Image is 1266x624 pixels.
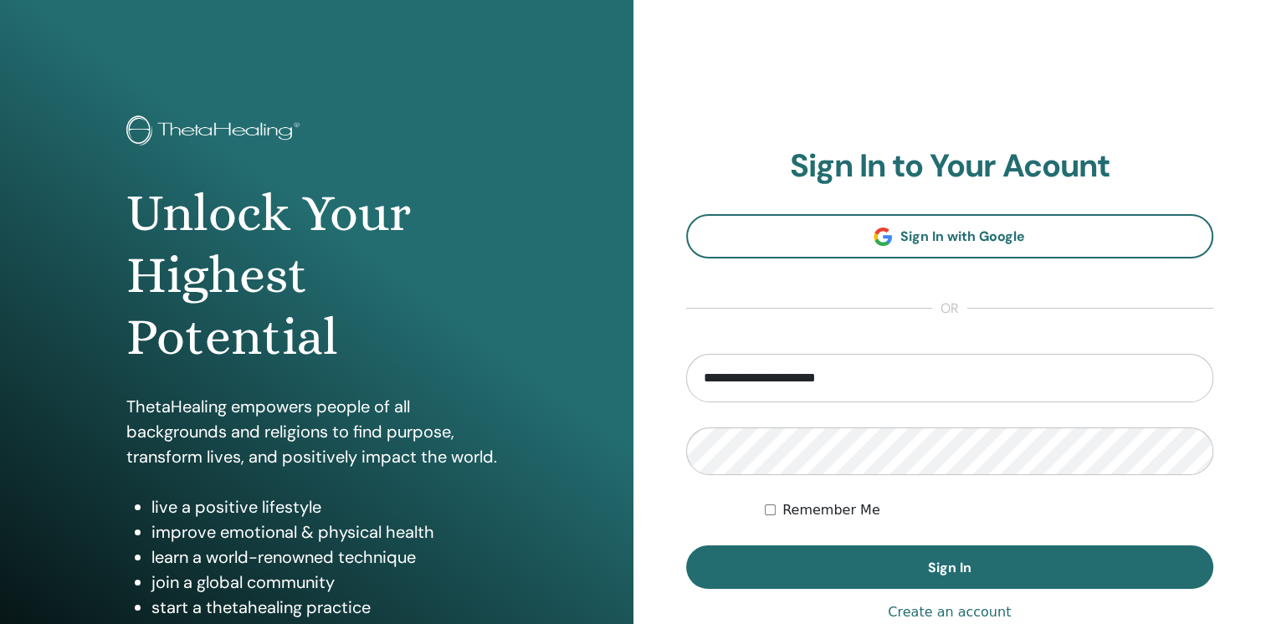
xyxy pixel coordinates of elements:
span: Sign In [928,559,971,576]
li: join a global community [151,570,506,595]
div: Keep me authenticated indefinitely or until I manually logout [765,500,1213,520]
span: or [932,299,967,319]
li: improve emotional & physical health [151,519,506,545]
a: Create an account [888,602,1011,622]
button: Sign In [686,545,1214,589]
a: Sign In with Google [686,214,1214,258]
p: ThetaHealing empowers people of all backgrounds and religions to find purpose, transform lives, a... [126,394,506,469]
li: start a thetahealing practice [151,595,506,620]
label: Remember Me [782,500,880,520]
span: Sign In with Google [900,228,1025,245]
h1: Unlock Your Highest Potential [126,182,506,369]
li: learn a world-renowned technique [151,545,506,570]
li: live a positive lifestyle [151,494,506,519]
h2: Sign In to Your Acount [686,147,1214,186]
